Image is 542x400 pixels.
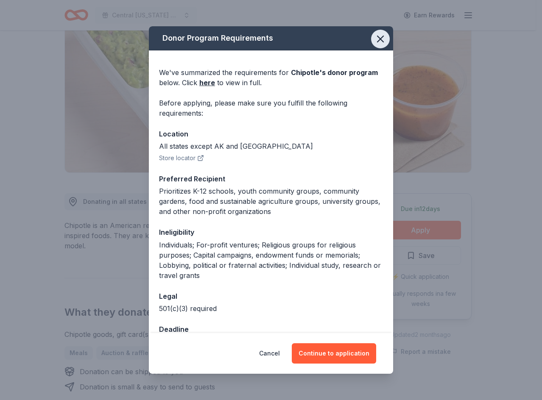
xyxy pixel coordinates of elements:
button: Cancel [259,343,280,364]
div: We've summarized the requirements for below. Click to view in full. [159,67,383,88]
div: Location [159,128,383,139]
div: All states except AK and [GEOGRAPHIC_DATA] [159,141,383,151]
span: Chipotle 's donor program [291,68,378,77]
div: Deadline [159,324,383,335]
div: Individuals; For-profit ventures; Religious groups for religious purposes; Capital campaigns, end... [159,240,383,281]
div: Preferred Recipient [159,173,383,184]
div: Legal [159,291,383,302]
a: here [199,78,215,88]
div: 501(c)(3) required [159,303,383,314]
div: Prioritizes K-12 schools, youth community groups, community gardens, food and sustainable agricul... [159,186,383,217]
div: Before applying, please make sure you fulfill the following requirements: [159,98,383,118]
div: Donor Program Requirements [149,26,393,50]
button: Continue to application [292,343,376,364]
div: Ineligibility [159,227,383,238]
button: Store locator [159,153,204,163]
